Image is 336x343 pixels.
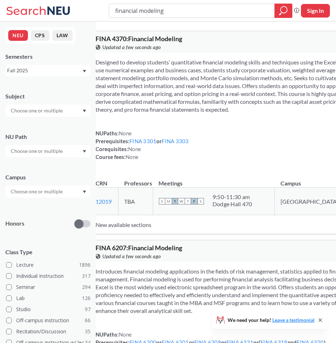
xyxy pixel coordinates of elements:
input: Class, professor, course number, "phrase" [115,5,269,17]
svg: Dropdown arrow [83,70,86,73]
span: 317 [82,272,91,280]
svg: Dropdown arrow [83,150,86,153]
div: Fall 2025 [7,67,82,74]
a: Leave a testimonial [272,317,315,323]
span: 97 [85,305,91,313]
span: 294 [82,283,91,291]
span: 66 [85,317,91,324]
div: magnifying glass [274,4,292,18]
div: Dropdown arrow [5,105,91,117]
span: W [178,198,185,204]
span: Updated a few seconds ago [102,43,161,51]
label: Seminar [6,282,91,292]
span: 1896 [79,261,91,269]
span: None [126,154,138,160]
svg: Dropdown arrow [83,110,86,112]
label: Studio [6,305,91,314]
label: Off-campus instruction [6,316,91,325]
svg: Dropdown arrow [83,190,86,193]
span: 35 [85,328,91,335]
div: Dodge Hall 470 [213,201,252,208]
span: S [159,198,165,204]
button: NEU [8,30,28,41]
th: Meetings [153,172,274,188]
div: Semesters [5,53,91,61]
span: Updated a few seconds ago [102,252,161,260]
p: Honors [5,219,24,228]
button: LAW [52,30,73,41]
span: We need your help! [228,318,315,323]
div: Fall 2025Dropdown arrow [5,65,91,76]
span: None [119,331,132,338]
div: NU Path [5,133,91,141]
a: 12019 [96,198,112,205]
span: M [165,198,172,204]
svg: magnifying glass [279,6,288,16]
div: Dropdown arrow [5,185,91,198]
div: Dropdown arrow [5,145,91,157]
span: None [119,130,132,136]
input: Choose one or multiple [7,147,67,155]
span: Class Type [5,248,91,256]
label: Recitation/Discussion [6,327,91,336]
input: Choose one or multiple [7,106,67,115]
div: CRN [96,179,107,187]
a: FINA 3301 [130,138,156,144]
div: Campus [5,173,91,181]
button: Sign In [301,4,330,18]
div: 9:50 - 11:30 am [213,193,252,201]
span: FINA 6207 : Financial Modeling [96,244,182,252]
label: Lab [6,294,91,303]
span: None [128,146,141,152]
span: S [198,198,204,204]
th: Professors [118,172,153,188]
span: T [172,198,178,204]
span: T [185,198,191,204]
span: FINA 4370 : Financial Modeling [96,35,182,43]
span: F [191,198,198,204]
button: CPS [31,30,49,41]
span: 126 [82,294,91,302]
div: NUPaths: Prerequisites: or Corequisites: Course fees: [96,129,189,161]
td: TBA [118,188,153,215]
label: Individual Instruction [6,271,91,281]
a: FINA 3303 [162,138,189,144]
label: Lecture [6,260,91,270]
div: Subject [5,92,91,100]
input: Choose one or multiple [7,187,67,196]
